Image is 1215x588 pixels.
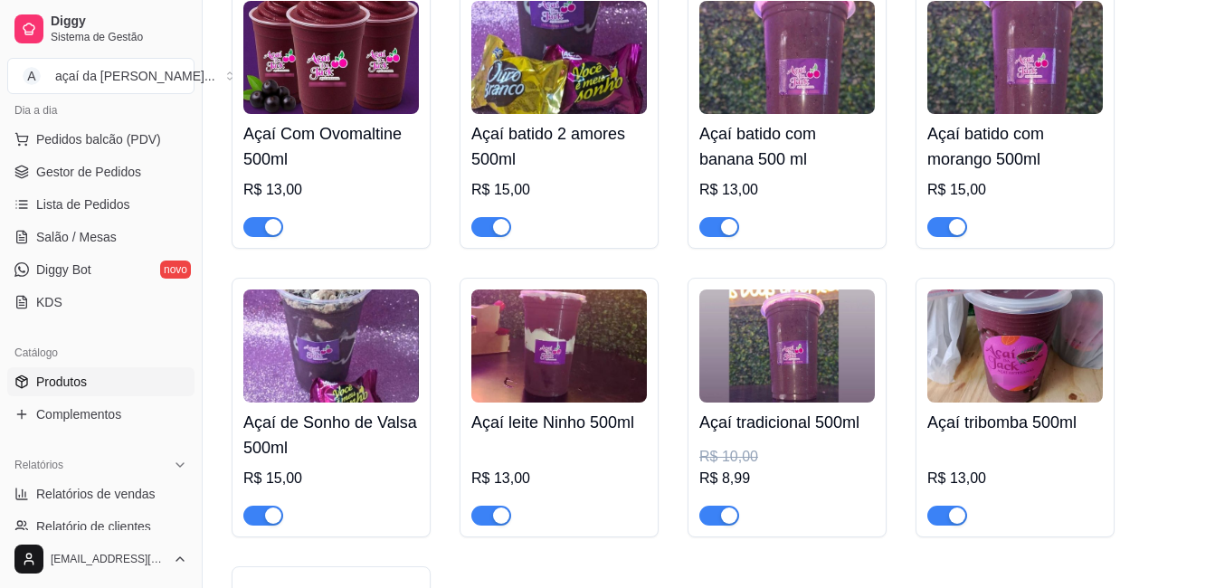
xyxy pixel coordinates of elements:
span: Sistema de Gestão [51,30,187,44]
a: KDS [7,288,195,317]
img: product-image [243,289,419,403]
img: product-image [243,1,419,114]
div: R$ 15,00 [243,468,419,489]
a: Lista de Pedidos [7,190,195,219]
h4: Açaí batido com morango 500ml [927,121,1103,172]
span: Pedidos balcão (PDV) [36,130,161,148]
div: Dia a dia [7,96,195,125]
button: [EMAIL_ADDRESS][DOMAIN_NAME] [7,537,195,581]
h4: Açaí tribomba 500ml [927,410,1103,435]
div: R$ 10,00 [699,446,875,468]
button: Select a team [7,58,195,94]
h4: Açaí tradicional 500ml [699,410,875,435]
span: Gestor de Pedidos [36,163,141,181]
div: Catálogo [7,338,195,367]
img: product-image [699,1,875,114]
span: Relatórios [14,458,63,472]
span: KDS [36,293,62,311]
img: product-image [699,289,875,403]
div: R$ 13,00 [927,468,1103,489]
span: Lista de Pedidos [36,195,130,213]
span: Produtos [36,373,87,391]
a: Complementos [7,400,195,429]
span: Relatórios de vendas [36,485,156,503]
a: Produtos [7,367,195,396]
div: R$ 15,00 [471,179,647,201]
button: Pedidos balcão (PDV) [7,125,195,154]
div: R$ 13,00 [243,179,419,201]
span: [EMAIL_ADDRESS][DOMAIN_NAME] [51,552,166,566]
h4: Açaí leite Ninho 500ml [471,410,647,435]
span: Relatório de clientes [36,517,151,536]
h4: Açaí de Sonho de Valsa 500ml [243,410,419,460]
div: R$ 13,00 [471,468,647,489]
a: Relatórios de vendas [7,479,195,508]
div: R$ 13,00 [699,179,875,201]
h4: Açaí batido 2 amores 500ml [471,121,647,172]
span: A [23,67,41,85]
div: R$ 15,00 [927,179,1103,201]
a: Relatório de clientes [7,512,195,541]
img: product-image [927,1,1103,114]
span: Complementos [36,405,121,423]
div: R$ 8,99 [699,468,875,489]
h4: Açaí Com Ovomaltine 500ml [243,121,419,172]
span: Diggy Bot [36,261,91,279]
a: DiggySistema de Gestão [7,7,195,51]
a: Gestor de Pedidos [7,157,195,186]
img: product-image [927,289,1103,403]
a: Salão / Mesas [7,223,195,251]
div: açaí da [PERSON_NAME] ... [55,67,215,85]
span: Diggy [51,14,187,30]
span: Salão / Mesas [36,228,117,246]
img: product-image [471,1,647,114]
img: product-image [471,289,647,403]
h4: Açaí batido com banana 500 ml [699,121,875,172]
a: Diggy Botnovo [7,255,195,284]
